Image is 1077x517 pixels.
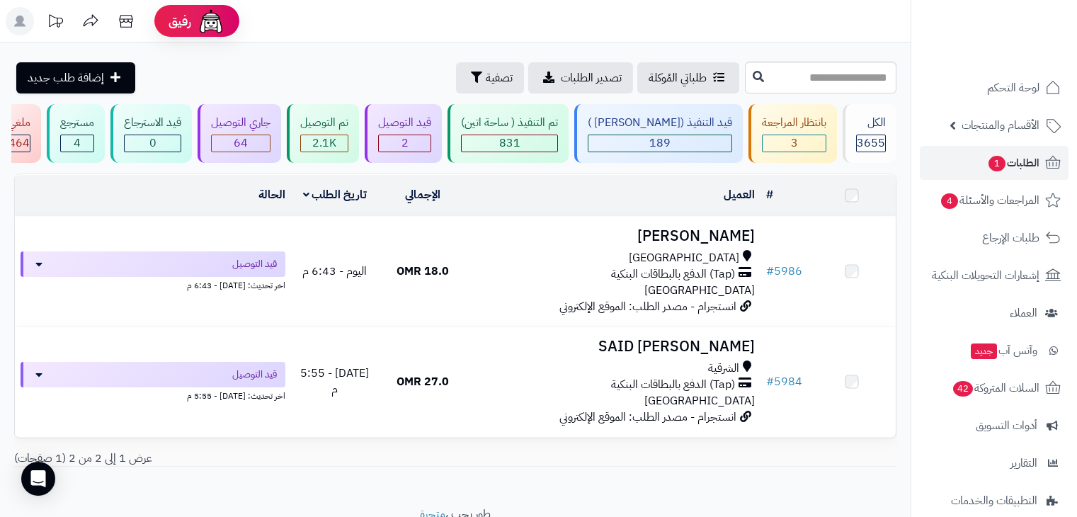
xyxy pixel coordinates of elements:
[791,135,798,152] span: 3
[766,186,773,203] a: #
[766,263,802,280] a: #5986
[1010,453,1037,473] span: التقارير
[920,296,1069,330] a: العملاء
[60,115,94,131] div: مسترجع
[762,115,826,131] div: بانتظار المراجعة
[611,377,735,393] span: (Tap) الدفع بالبطاقات البنكية
[920,409,1069,443] a: أدوات التسويق
[982,228,1039,248] span: طلبات الإرجاع
[21,387,285,402] div: اخر تحديث: [DATE] - 5:55 م
[932,266,1039,285] span: إشعارات التحويلات البنكية
[920,146,1069,180] a: الطلبات1
[920,71,1069,105] a: لوحة التحكم
[528,62,633,93] a: تصدير الطلبات
[197,7,225,35] img: ai-face.png
[232,257,277,271] span: قيد التوصيل
[644,392,755,409] span: [GEOGRAPHIC_DATA]
[987,153,1039,173] span: الطلبات
[1010,303,1037,323] span: العملاء
[637,62,739,93] a: طلباتي المُوكلة
[649,69,707,86] span: طلباتي المُوكلة
[499,135,520,152] span: 831
[232,368,277,382] span: قيد التوصيل
[629,250,739,266] span: [GEOGRAPHIC_DATA]
[300,365,369,398] span: [DATE] - 5:55 م
[44,104,108,163] a: مسترجع 4
[312,135,336,152] span: 2.1K
[212,135,270,152] div: 64
[461,115,558,131] div: تم التنفيذ ( ساحة اتين)
[362,104,445,163] a: قيد التوصيل 2
[397,373,449,390] span: 27.0 OMR
[486,69,513,86] span: تصفية
[611,266,735,283] span: (Tap) الدفع بالبطاقات البنكية
[644,282,755,299] span: [GEOGRAPHIC_DATA]
[397,263,449,280] span: 18.0 OMR
[649,135,671,152] span: 189
[952,378,1039,398] span: السلات المتروكة
[74,135,81,152] span: 4
[952,380,974,397] span: 42
[401,135,409,152] span: 2
[61,135,93,152] div: 4
[724,186,755,203] a: العميل
[766,373,802,390] a: #5984
[988,155,1006,172] span: 1
[28,69,104,86] span: إضافة طلب جديد
[301,135,348,152] div: 2098
[4,450,455,467] div: عرض 1 إلى 2 من 2 (1 صفحات)
[746,104,840,163] a: بانتظار المراجعة 3
[920,446,1069,480] a: التقارير
[445,104,571,163] a: تم التنفيذ ( ساحة اتين) 831
[962,115,1039,135] span: الأقسام والمنتجات
[920,334,1069,368] a: وآتس آبجديد
[981,18,1064,48] img: logo-2.png
[987,78,1039,98] span: لوحة التحكم
[456,62,524,93] button: تصفية
[940,193,959,210] span: 4
[108,104,195,163] a: قيد الاسترجاع 0
[588,115,732,131] div: قيد التنفيذ ([PERSON_NAME] )
[124,115,181,131] div: قيد الاسترجاع
[149,135,156,152] span: 0
[840,104,899,163] a: الكل3655
[38,7,73,39] a: تحديثات المنصة
[920,221,1069,255] a: طلبات الإرجاع
[766,373,774,390] span: #
[857,135,885,152] span: 3655
[856,115,886,131] div: الكل
[21,462,55,496] div: Open Intercom Messenger
[8,135,30,152] span: 464
[300,115,348,131] div: تم التوصيل
[8,115,30,131] div: ملغي
[971,343,997,359] span: جديد
[763,135,826,152] div: 3
[379,135,431,152] div: 2
[559,298,736,315] span: انستجرام - مصدر الطلب: الموقع الإلكتروني
[405,186,440,203] a: الإجمالي
[588,135,731,152] div: 189
[211,115,270,131] div: جاري التوصيل
[16,62,135,93] a: إضافة طلب جديد
[302,263,367,280] span: اليوم - 6:43 م
[951,491,1037,511] span: التطبيقات والخدمات
[472,228,754,244] h3: [PERSON_NAME]
[169,13,191,30] span: رفيق
[940,191,1039,210] span: المراجعات والأسئلة
[920,183,1069,217] a: المراجعات والأسئلة4
[708,360,739,377] span: الشرقية
[195,104,284,163] a: جاري التوصيل 64
[258,186,285,203] a: الحالة
[766,263,774,280] span: #
[969,341,1037,360] span: وآتس آب
[920,371,1069,405] a: السلات المتروكة42
[472,339,754,355] h3: [PERSON_NAME] SAID
[976,416,1037,436] span: أدوات التسويق
[303,186,367,203] a: تاريخ الطلب
[571,104,746,163] a: قيد التنفيذ ([PERSON_NAME] ) 189
[561,69,622,86] span: تصدير الطلبات
[21,277,285,292] div: اخر تحديث: [DATE] - 6:43 م
[125,135,181,152] div: 0
[234,135,248,152] span: 64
